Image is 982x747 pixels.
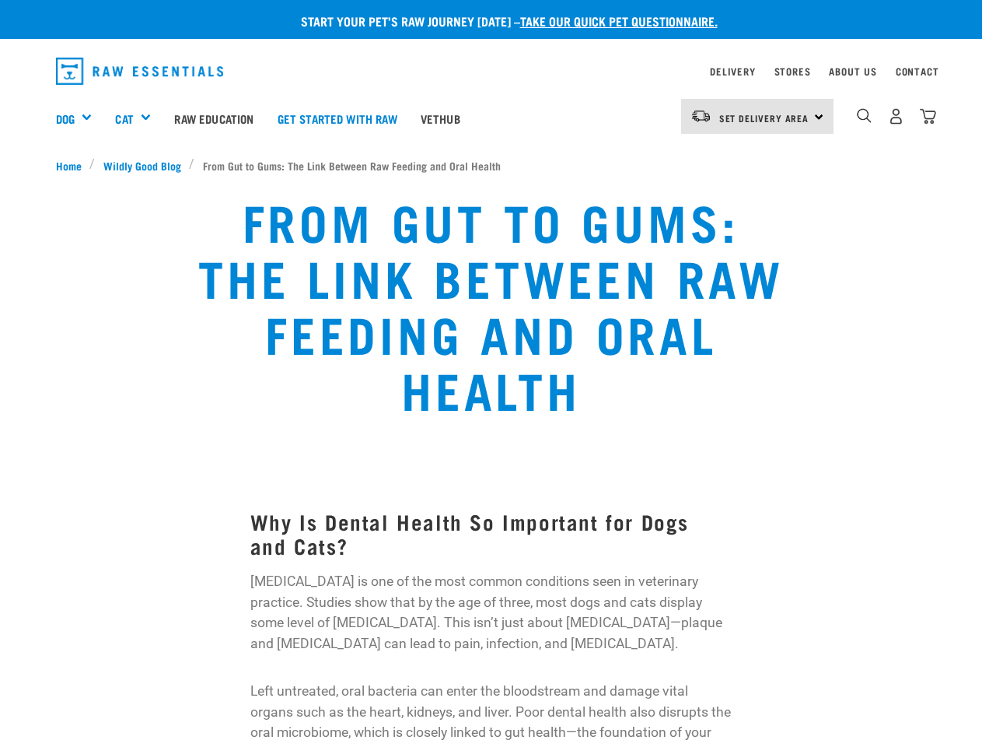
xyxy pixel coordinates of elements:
a: Get started with Raw [266,87,409,149]
p: [MEDICAL_DATA] is one of the most common conditions seen in veterinary practice. Studies show tha... [250,571,732,654]
a: Cat [115,110,133,128]
img: home-icon@2x.png [920,108,936,124]
img: user.png [888,108,904,124]
a: Dog [56,110,75,128]
a: Wildly Good Blog [95,157,189,174]
span: Home [56,157,82,174]
h1: From Gut to Gums: The Link Between Raw Feeding and Oral Health [192,192,791,416]
a: Delivery [710,68,755,74]
span: Wildly Good Blog [103,157,181,174]
a: take our quick pet questionnaire. [520,17,718,24]
h3: Why Is Dental Health So Important for Dogs and Cats? [250,510,732,557]
a: Raw Education [163,87,265,149]
img: Raw Essentials Logo [56,58,224,85]
a: Vethub [409,87,472,149]
img: home-icon-1@2x.png [857,108,872,123]
a: Home [56,157,90,174]
a: About Us [829,68,876,74]
span: Set Delivery Area [719,115,809,121]
nav: dropdown navigation [44,51,939,91]
a: Stores [774,68,811,74]
nav: breadcrumbs [56,157,927,174]
img: van-moving.png [690,109,711,123]
a: Contact [896,68,939,74]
